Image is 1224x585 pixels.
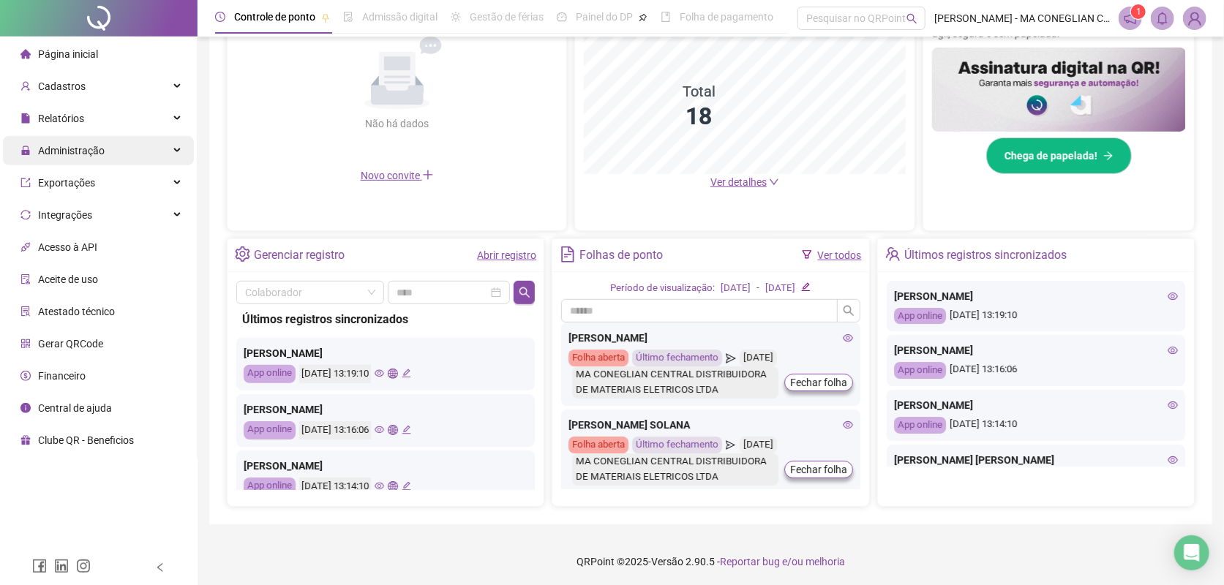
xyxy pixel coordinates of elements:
[38,241,97,253] span: Acesso à API
[720,556,845,567] span: Reportar bug e/ou melhoria
[375,369,384,378] span: eye
[38,145,105,156] span: Administração
[568,350,628,366] div: Folha aberta
[932,48,1186,132] img: banner%2F02c71560-61a6-44d4-94b9-c8ab97240462.png
[299,421,371,439] div: [DATE] 13:16:06
[680,11,773,23] span: Folha de pagamento
[894,417,946,434] div: App online
[576,11,633,23] span: Painel do DP
[1131,4,1146,19] sup: 1
[579,243,663,268] div: Folhas de ponto
[38,209,92,221] span: Integrações
[244,458,527,474] div: [PERSON_NAME]
[20,403,31,413] span: info-circle
[343,12,353,22] span: file-done
[20,146,31,156] span: lock
[661,12,671,22] span: book
[1184,7,1206,29] img: 30179
[54,559,69,573] span: linkedin
[299,478,371,496] div: [DATE] 13:14:10
[38,273,98,285] span: Aceite de uso
[721,281,751,296] div: [DATE]
[572,453,778,486] div: MA CONEGLIAN CENTRAL DISTRIBUIDORA DE MATERIAIS ELETRICOS LTDA
[710,176,779,188] a: Ver detalhes down
[986,137,1132,174] button: Chega de papelada!
[20,435,31,445] span: gift
[299,365,371,383] div: [DATE] 13:19:10
[756,281,759,296] div: -
[76,559,91,573] span: instagram
[639,13,647,22] span: pushpin
[20,371,31,381] span: dollar
[894,308,1178,325] div: [DATE] 13:19:10
[568,437,628,453] div: Folha aberta
[904,243,1067,268] div: Últimos registros sincronizados
[388,481,397,491] span: global
[1168,291,1178,301] span: eye
[20,242,31,252] span: api
[20,178,31,188] span: export
[20,49,31,59] span: home
[155,562,165,573] span: left
[557,12,567,22] span: dashboard
[632,350,722,366] div: Último fechamento
[790,461,847,478] span: Fechar folha
[234,11,315,23] span: Controle de ponto
[20,81,31,91] span: user-add
[20,339,31,349] span: qrcode
[769,177,779,187] span: down
[726,437,735,453] span: send
[710,176,767,188] span: Ver detalhes
[321,13,330,22] span: pushpin
[38,306,115,317] span: Atestado técnico
[894,342,1178,358] div: [PERSON_NAME]
[726,350,735,366] span: send
[632,437,722,453] div: Último fechamento
[1136,7,1141,17] span: 1
[1124,12,1137,25] span: notification
[402,425,411,434] span: edit
[894,362,946,379] div: App online
[330,116,465,132] div: Não há dados
[244,421,296,439] div: App online
[362,11,438,23] span: Admissão digital
[32,559,47,573] span: facebook
[1156,12,1169,25] span: bell
[894,397,1178,413] div: [PERSON_NAME]
[242,310,529,328] div: Últimos registros sincronizados
[560,246,575,262] span: file-text
[906,13,917,24] span: search
[843,420,853,430] span: eye
[388,425,397,434] span: global
[894,308,946,325] div: App online
[470,11,544,23] span: Gestão de férias
[765,281,795,296] div: [DATE]
[402,481,411,491] span: edit
[215,12,225,22] span: clock-circle
[375,481,384,491] span: eye
[451,12,461,22] span: sun
[1168,345,1178,355] span: eye
[477,249,536,261] a: Abrir registro
[818,249,862,261] a: Ver todos
[1174,535,1209,570] div: Open Intercom Messenger
[519,287,530,298] span: search
[244,478,296,496] div: App online
[235,246,250,262] span: setting
[38,48,98,60] span: Página inicial
[784,374,853,391] button: Fechar folha
[894,452,1178,468] div: [PERSON_NAME] [PERSON_NAME]
[38,113,84,124] span: Relatórios
[388,369,397,378] span: global
[885,246,901,262] span: team
[802,249,812,260] span: filter
[20,306,31,317] span: solution
[610,281,715,296] div: Período de visualização:
[1168,455,1178,465] span: eye
[244,345,527,361] div: [PERSON_NAME]
[740,350,777,366] div: [DATE]
[651,556,683,567] span: Versão
[20,274,31,284] span: audit
[375,425,384,434] span: eye
[402,369,411,378] span: edit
